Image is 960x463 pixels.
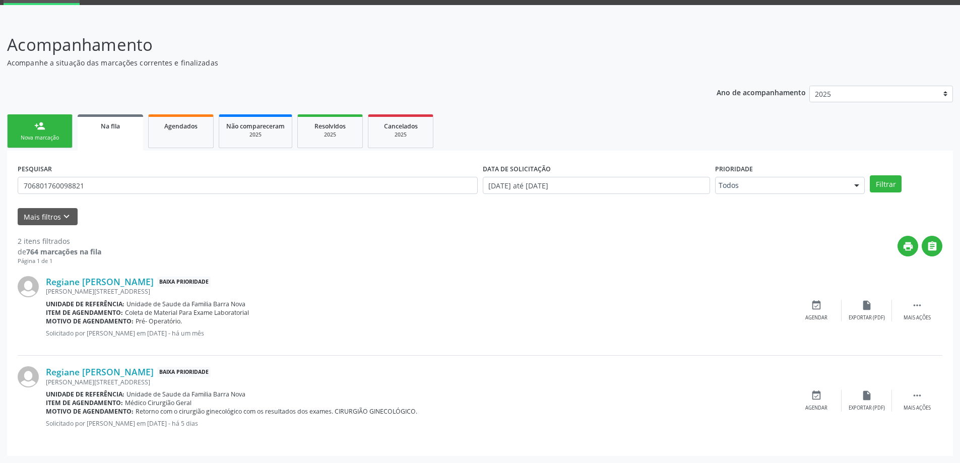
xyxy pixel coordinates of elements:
span: Pré- Operatório. [136,317,182,325]
p: Ano de acompanhamento [717,86,806,98]
div: Agendar [805,405,827,412]
button:  [922,236,942,256]
i: event_available [811,390,822,401]
div: [PERSON_NAME][STREET_ADDRESS] [46,287,791,296]
div: Nova marcação [15,134,65,142]
b: Motivo de agendamento: [46,317,134,325]
b: Motivo de agendamento: [46,407,134,416]
i: event_available [811,300,822,311]
i: keyboard_arrow_down [61,211,72,222]
div: Mais ações [904,314,931,321]
span: Não compareceram [226,122,285,130]
p: Solicitado por [PERSON_NAME] em [DATE] - há um mês [46,329,791,338]
div: Exportar (PDF) [849,314,885,321]
b: Item de agendamento: [46,308,123,317]
button: Mais filtroskeyboard_arrow_down [18,208,78,226]
div: person_add [34,120,45,131]
img: img [18,276,39,297]
p: Solicitado por [PERSON_NAME] em [DATE] - há 5 dias [46,419,791,428]
b: Item de agendamento: [46,399,123,407]
span: Retorno com o cirurgião ginecológico com os resultados dos exames. CIRURGIÃO GINECOLÓGICO. [136,407,417,416]
span: Na fila [101,122,120,130]
b: Unidade de referência: [46,300,124,308]
div: [PERSON_NAME][STREET_ADDRESS] [46,378,791,386]
i: insert_drive_file [861,390,872,401]
i:  [927,241,938,252]
span: Cancelados [384,122,418,130]
div: 2025 [226,131,285,139]
strong: 764 marcações na fila [26,247,101,256]
span: Baixa Prioridade [157,277,211,287]
span: Resolvidos [314,122,346,130]
div: Mais ações [904,405,931,412]
input: Selecione um intervalo [483,177,710,194]
i:  [912,390,923,401]
a: Regiane [PERSON_NAME] [46,366,154,377]
div: Agendar [805,314,827,321]
label: DATA DE SOLICITAÇÃO [483,161,551,177]
label: PESQUISAR [18,161,52,177]
span: Unidade de Saude da Familia Barra Nova [126,300,245,308]
i: print [903,241,914,252]
div: Exportar (PDF) [849,405,885,412]
button: Filtrar [870,175,902,192]
div: Página 1 de 1 [18,257,101,266]
span: Médico Cirurgião Geral [125,399,191,407]
i: insert_drive_file [861,300,872,311]
div: 2025 [305,131,355,139]
button: print [898,236,918,256]
div: de [18,246,101,257]
div: 2025 [375,131,426,139]
img: img [18,366,39,387]
span: Todos [719,180,844,190]
span: Unidade de Saude da Familia Barra Nova [126,390,245,399]
a: Regiane [PERSON_NAME] [46,276,154,287]
input: Nome, CNS [18,177,478,194]
p: Acompanhamento [7,32,669,57]
span: Coleta de Material Para Exame Laboratorial [125,308,249,317]
label: Prioridade [715,161,753,177]
b: Unidade de referência: [46,390,124,399]
span: Agendados [164,122,198,130]
span: Baixa Prioridade [157,367,211,377]
p: Acompanhe a situação das marcações correntes e finalizadas [7,57,669,68]
div: 2 itens filtrados [18,236,101,246]
i:  [912,300,923,311]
